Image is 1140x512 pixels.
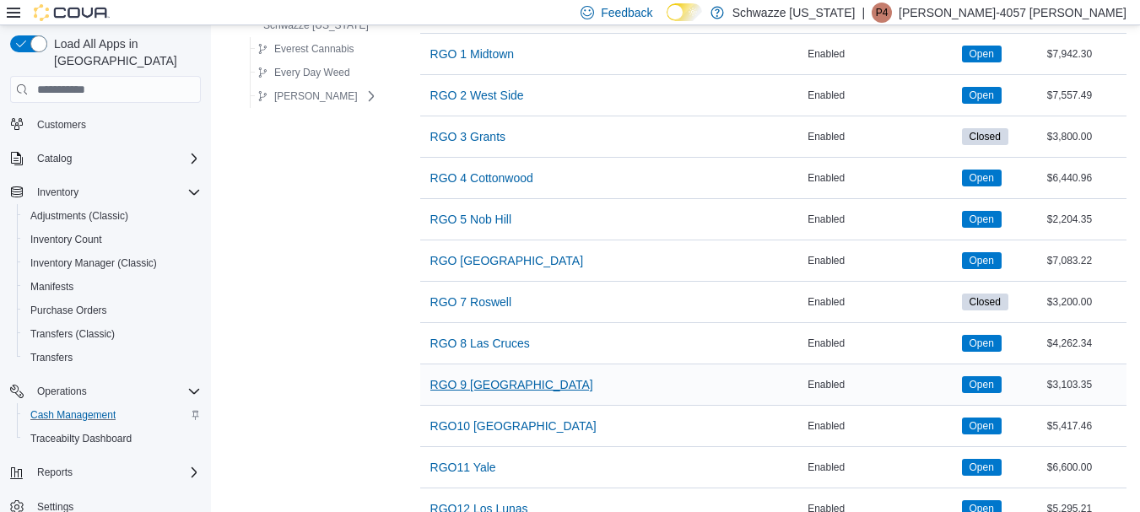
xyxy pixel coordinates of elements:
[1044,44,1126,64] div: $7,942.30
[804,375,958,395] div: Enabled
[424,37,521,71] button: RGO 1 Midtown
[424,161,540,195] button: RGO 4 Cottonwood
[804,251,958,271] div: Enabled
[17,299,208,322] button: Purchase Orders
[424,368,600,402] button: RGO 9 [GEOGRAPHIC_DATA]
[30,148,78,169] button: Catalog
[430,46,515,62] span: RGO 1 Midtown
[17,204,208,228] button: Adjustments (Classic)
[17,228,208,251] button: Inventory Count
[804,209,958,229] div: Enabled
[430,418,597,434] span: RGO10 [GEOGRAPHIC_DATA]
[1044,416,1126,436] div: $5,417.46
[430,211,511,228] span: RGO 5 Nob Hill
[430,87,524,104] span: RGO 2 West Side
[970,418,994,434] span: Open
[30,209,128,223] span: Adjustments (Classic)
[962,376,1002,393] span: Open
[430,252,584,269] span: RGO [GEOGRAPHIC_DATA]
[24,300,201,321] span: Purchase Orders
[17,275,208,299] button: Manifests
[1044,251,1126,271] div: $7,083.22
[424,409,603,443] button: RGO10 [GEOGRAPHIC_DATA]
[804,127,958,147] div: Enabled
[962,46,1002,62] span: Open
[17,346,208,369] button: Transfers
[3,461,208,484] button: Reports
[804,457,958,477] div: Enabled
[30,304,107,317] span: Purchase Orders
[24,206,135,226] a: Adjustments (Classic)
[3,181,208,204] button: Inventory
[1044,127,1126,147] div: $3,800.00
[804,168,958,188] div: Enabled
[1044,333,1126,353] div: $4,262.34
[37,152,72,165] span: Catalog
[667,21,667,22] span: Dark Mode
[30,462,79,482] button: Reports
[970,294,1001,310] span: Closed
[732,3,856,23] p: Schwazze [US_STATE]
[24,324,122,344] a: Transfers (Classic)
[24,206,201,226] span: Adjustments (Classic)
[970,336,994,351] span: Open
[30,182,201,202] span: Inventory
[30,408,116,422] span: Cash Management
[30,462,201,482] span: Reports
[1044,85,1126,105] div: $7,557.49
[30,114,201,135] span: Customers
[430,128,505,145] span: RGO 3 Grants
[1044,209,1126,229] div: $2,204.35
[37,466,73,479] span: Reports
[430,294,511,310] span: RGO 7 Roswell
[862,3,865,23] p: |
[424,450,503,484] button: RGO11 Yale
[24,428,201,449] span: Traceabilty Dashboard
[962,252,1002,269] span: Open
[970,212,994,227] span: Open
[30,115,93,135] a: Customers
[37,118,86,132] span: Customers
[970,460,994,475] span: Open
[37,385,87,398] span: Operations
[962,211,1002,228] span: Open
[667,3,702,21] input: Dark Mode
[17,251,208,275] button: Inventory Manager (Classic)
[430,335,530,352] span: RGO 8 Las Cruces
[24,277,201,297] span: Manifests
[24,324,201,344] span: Transfers (Classic)
[34,4,110,21] img: Cova
[30,381,201,402] span: Operations
[962,128,1008,145] span: Closed
[804,416,958,436] div: Enabled
[962,335,1002,352] span: Open
[30,280,73,294] span: Manifests
[24,405,122,425] a: Cash Management
[970,377,994,392] span: Open
[962,294,1008,310] span: Closed
[3,380,208,403] button: Operations
[970,88,994,103] span: Open
[24,277,80,297] a: Manifests
[24,348,79,368] a: Transfers
[17,322,208,346] button: Transfers (Classic)
[3,147,208,170] button: Catalog
[899,3,1126,23] p: [PERSON_NAME]-4057 [PERSON_NAME]
[876,3,889,23] span: P4
[24,300,114,321] a: Purchase Orders
[1044,375,1126,395] div: $3,103.35
[274,42,354,56] span: Everest Cannabis
[251,62,357,83] button: Every Day Weed
[970,129,1001,144] span: Closed
[251,39,361,59] button: Everest Cannabis
[1044,457,1126,477] div: $6,600.00
[274,66,350,79] span: Every Day Weed
[274,89,358,103] span: [PERSON_NAME]
[424,285,518,319] button: RGO 7 Roswell
[804,44,958,64] div: Enabled
[30,432,132,445] span: Traceabilty Dashboard
[424,78,531,112] button: RGO 2 West Side
[424,202,518,236] button: RGO 5 Nob Hill
[1044,292,1126,312] div: $3,200.00
[1044,168,1126,188] div: $6,440.96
